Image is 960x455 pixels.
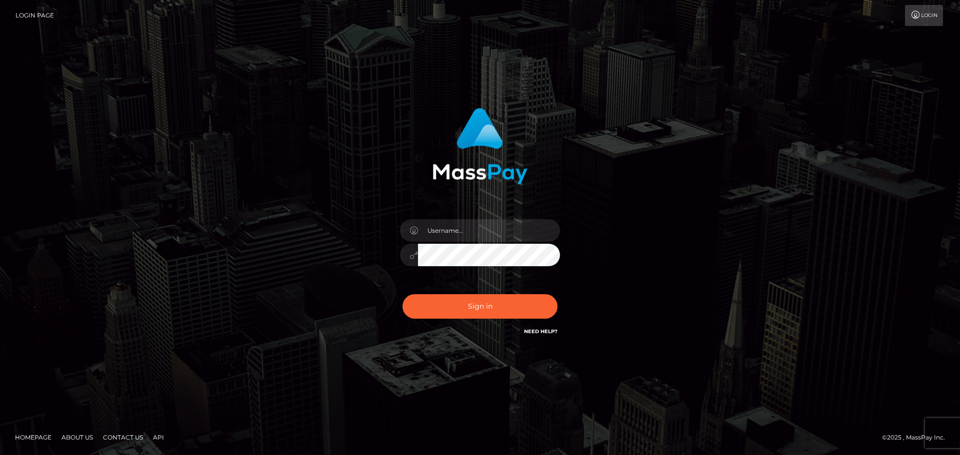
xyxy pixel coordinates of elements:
div: © 2025 , MassPay Inc. [882,432,952,443]
a: Login [905,5,943,26]
a: Login Page [15,5,54,26]
input: Username... [418,219,560,242]
a: About Us [57,430,97,445]
button: Sign in [402,294,557,319]
a: API [149,430,168,445]
a: Homepage [11,430,55,445]
a: Contact Us [99,430,147,445]
a: Need Help? [524,328,557,335]
img: MassPay Login [432,108,527,184]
